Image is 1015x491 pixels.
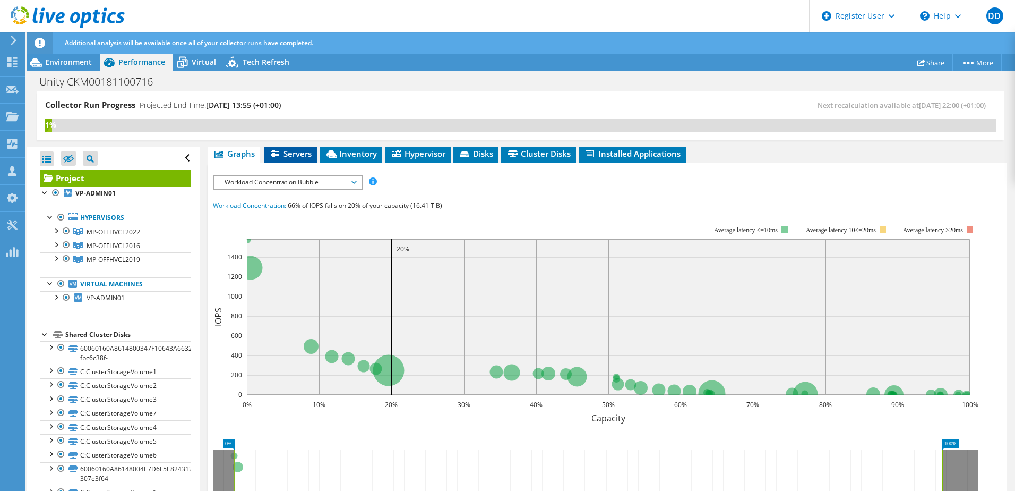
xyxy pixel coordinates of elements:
text: 600 [231,331,242,340]
span: Hypervisor [390,148,445,159]
span: MP-OFFHVCL2019 [87,255,140,264]
a: 60060160A86148004E7D6F5E82431256-307e3f64 [40,462,191,486]
span: MP-OFFHVCL2016 [87,241,140,250]
text: 20% [385,400,398,409]
div: 1% [45,119,52,131]
span: Cluster Disks [506,148,571,159]
span: Workload Concentration Bubble [219,176,356,189]
span: [DATE] 13:55 (+01:00) [206,100,281,110]
span: Installed Applications [584,148,681,159]
text: 1200 [227,272,242,281]
text: 400 [231,351,242,360]
a: C:ClusterStorageVolume1 [40,365,191,378]
a: C:ClusterStorageVolume7 [40,407,191,420]
h1: Unity CKM00181100716 [35,76,169,88]
text: Average latency >20ms [903,226,963,234]
a: Hypervisors [40,211,191,225]
a: 60060160A8614800347F10643A663260-fbc6c38f- [40,341,191,365]
text: 30% [458,400,470,409]
text: 0 [238,390,242,399]
span: Tech Refresh [243,57,289,67]
svg: \n [920,11,930,21]
a: C:ClusterStorageVolume3 [40,393,191,407]
text: 50% [602,400,615,409]
span: 66% of IOPS falls on 20% of your capacity (16.41 TiB) [288,201,442,210]
a: C:ClusterStorageVolume6 [40,448,191,462]
text: 0% [242,400,251,409]
tspan: Average latency 10<=20ms [806,226,876,234]
span: VP-ADMIN01 [87,293,125,302]
span: MP-OFFHVCL2022 [87,227,140,236]
a: C:ClusterStorageVolume5 [40,434,191,448]
a: More [952,54,1002,71]
text: 200 [231,370,242,379]
span: DD [986,7,1003,24]
span: Servers [269,148,312,159]
text: IOPS [212,308,224,326]
text: 70% [746,400,759,409]
span: Graphs [213,148,255,159]
tspan: Average latency <=10ms [714,226,778,234]
span: Workload Concentration: [213,201,286,210]
text: 100% [961,400,978,409]
text: 60% [674,400,687,409]
span: Virtual [192,57,216,67]
span: [DATE] 22:00 (+01:00) [919,100,986,110]
span: Performance [118,57,165,67]
a: Share [909,54,953,71]
a: C:ClusterStorageVolume2 [40,378,191,392]
a: MP-OFFHVCL2019 [40,252,191,266]
span: Environment [45,57,92,67]
span: Disks [459,148,493,159]
text: 80% [819,400,832,409]
span: Additional analysis will be available once all of your collector runs have completed. [65,38,313,47]
div: Shared Cluster Disks [65,328,191,341]
span: Next recalculation available at [818,100,991,110]
text: 40% [530,400,543,409]
a: MP-OFFHVCL2016 [40,239,191,252]
text: 1400 [227,252,242,261]
a: MP-OFFHVCL2022 [40,225,191,239]
h4: Projected End Time: [140,99,281,111]
a: Project [40,170,191,187]
text: 800 [231,311,242,320]
text: 10% [313,400,325,409]
b: VP-ADMIN01 [75,189,116,198]
text: 90% [891,400,904,409]
text: 20% [397,244,409,253]
text: 1000 [227,292,242,301]
a: VP-ADMIN01 [40,291,191,305]
a: C:ClusterStorageVolume4 [40,420,191,434]
a: VP-ADMIN01 [40,187,191,200]
text: Capacity [591,412,626,424]
a: Virtual Machines [40,277,191,291]
span: Inventory [325,148,377,159]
